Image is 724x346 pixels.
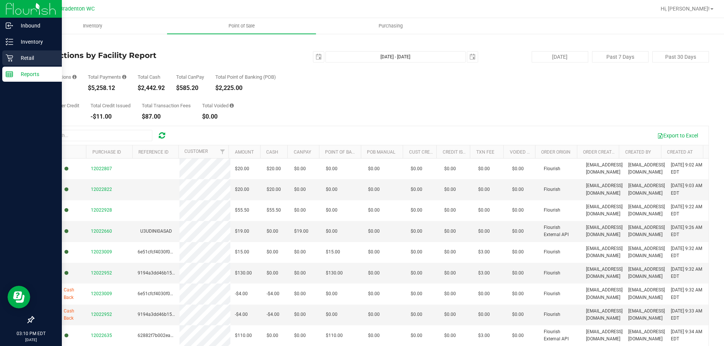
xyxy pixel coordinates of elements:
span: [EMAIL_ADDRESS][DOMAIN_NAME] [628,224,665,238]
span: $0.00 [411,248,422,256]
h4: Transactions by Facility Report [33,51,258,59]
span: -$4.00 [235,290,248,297]
span: $20.00 [235,165,249,172]
span: 12022807 [91,166,112,171]
span: 12022660 [91,229,112,234]
span: [EMAIL_ADDRESS][DOMAIN_NAME] [628,245,665,259]
span: Inventory [73,23,112,29]
span: 12022952 [91,270,112,276]
div: $2,225.00 [215,85,276,91]
button: Past 7 Days [592,51,649,62]
span: $0.00 [478,186,490,193]
span: -$4.00 [235,311,248,318]
button: Export to Excel [652,129,703,142]
span: $0.00 [368,207,380,214]
span: [EMAIL_ADDRESS][DOMAIN_NAME] [586,328,623,343]
a: Point of Banking (POB) [325,149,379,155]
span: $15.00 [235,248,249,256]
span: [EMAIL_ADDRESS][DOMAIN_NAME] [628,266,665,280]
span: select [467,52,478,62]
a: Cash [266,149,278,155]
span: [DATE] 9:34 AM EDT [671,328,704,343]
span: $0.00 [326,311,337,318]
span: Point of Sale [218,23,265,29]
span: $0.00 [294,248,306,256]
span: Cash Back [64,308,82,322]
p: Retail [13,53,58,62]
span: 12022635 [91,333,112,338]
a: Inventory [18,18,167,34]
span: $0.00 [512,332,524,339]
span: $130.00 [326,270,343,277]
span: $0.00 [326,186,337,193]
span: -$4.00 [267,311,279,318]
span: $3.00 [478,248,490,256]
span: $0.00 [326,228,337,235]
span: $0.00 [444,270,456,277]
span: $0.00 [294,311,306,318]
span: $130.00 [235,270,252,277]
span: $0.00 [512,228,524,235]
span: [EMAIL_ADDRESS][DOMAIN_NAME] [628,203,665,218]
span: $0.00 [444,248,456,256]
span: 9194a3dd46b15a66497baca41a7fbbb9 [138,270,221,276]
div: Total Transaction Fees [142,103,191,108]
span: [EMAIL_ADDRESS][DOMAIN_NAME] [586,266,623,280]
span: Flourish External API [544,328,577,343]
span: [DATE] 9:26 AM EDT [671,224,704,238]
span: $0.00 [512,290,524,297]
a: Purchasing [316,18,465,34]
span: $0.00 [368,332,380,339]
span: 12022928 [91,207,112,213]
span: 6e51cfcf4030f053e2a2a24f2cc821f4 [138,291,214,296]
span: 62882f7b002ea32cdde05c38cea2f29d [138,333,218,338]
span: Flourish [544,165,560,172]
span: $0.00 [478,207,490,214]
span: $0.00 [444,290,456,297]
span: $0.00 [368,186,380,193]
span: $0.00 [294,290,306,297]
span: $3.00 [478,332,490,339]
span: [DATE] 9:32 AM EDT [671,266,704,280]
span: $0.00 [512,165,524,172]
p: [DATE] [3,337,58,343]
div: Total CanPay [176,75,204,79]
span: 6e51cfcf4030f053e2a2a24f2cc821f4 [138,249,214,255]
span: $55.50 [235,207,249,214]
p: 03:10 PM EDT [3,330,58,337]
span: $0.00 [411,270,422,277]
span: Hi, [PERSON_NAME]! [661,6,710,12]
span: $20.00 [267,165,281,172]
span: $19.00 [235,228,249,235]
span: Flourish [544,248,560,256]
i: Sum of all voided payment transaction amounts, excluding tips and transaction fees. [230,103,234,108]
span: $0.00 [512,186,524,193]
span: $0.00 [444,186,456,193]
span: $0.00 [512,311,524,318]
div: $585.20 [176,85,204,91]
span: $0.00 [294,332,306,339]
span: $0.00 [267,332,278,339]
span: $0.00 [368,270,380,277]
div: $0.00 [202,114,234,120]
span: [DATE] 9:02 AM EDT [671,162,704,176]
span: $20.00 [267,186,281,193]
span: $0.00 [294,207,306,214]
span: $3.00 [478,270,490,277]
span: $0.00 [411,228,422,235]
span: $0.00 [478,311,490,318]
span: [EMAIL_ADDRESS][DOMAIN_NAME] [586,162,623,176]
a: Reference ID [138,149,169,155]
a: Created At [667,149,693,155]
span: 12022822 [91,187,112,192]
a: CanPay [294,149,311,155]
span: $0.00 [512,207,524,214]
span: $0.00 [444,165,456,172]
a: Customer [184,149,208,154]
span: $0.00 [411,165,422,172]
span: $0.00 [368,248,380,256]
span: $0.00 [294,186,306,193]
a: Created By [625,149,651,155]
span: $0.00 [411,186,422,193]
span: $0.00 [294,270,306,277]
